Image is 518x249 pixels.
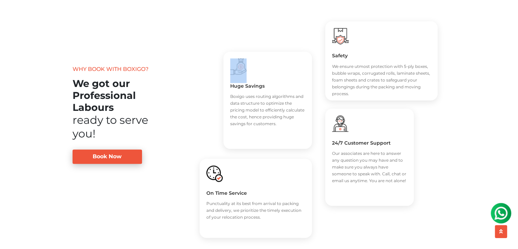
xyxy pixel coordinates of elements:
[73,149,142,164] a: Book Now
[230,83,305,89] h5: Huge Savings
[73,66,160,72] p: Why book with Boxigo?
[332,150,407,184] p: Our associates are here to answer any question you may have and to make sure you always have some...
[7,7,20,20] img: whatsapp-icon.svg
[73,78,160,113] h2: We got our Professional Labours
[332,53,431,59] h5: Safety
[230,93,305,127] p: Boxigo uses routing algorithms and data structure to optimize the pricing model to efficiently ca...
[332,28,349,44] img: boxigo_packers_and_movers_all_in_1_pkg
[73,113,160,141] div: ready to serve you!
[332,115,348,132] img: boxigo_packers_and_movers_support
[332,63,431,97] p: We ensure utmost protection with 5-ply boxes, bubble wraps, corrugated rolls, laminate sheets, fo...
[206,190,305,196] h5: On Time Service
[332,140,407,146] h5: 24/7 Customer Support
[206,165,223,182] img: boxigo_packers_and_movers_huge_guarantee
[230,58,247,75] img: boxigo_packers_and_movers_huge_savings
[206,200,305,221] p: Punctuality at its best from arrival to packing and delivery, we prioritize the timely execution ...
[495,225,507,238] button: scroll up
